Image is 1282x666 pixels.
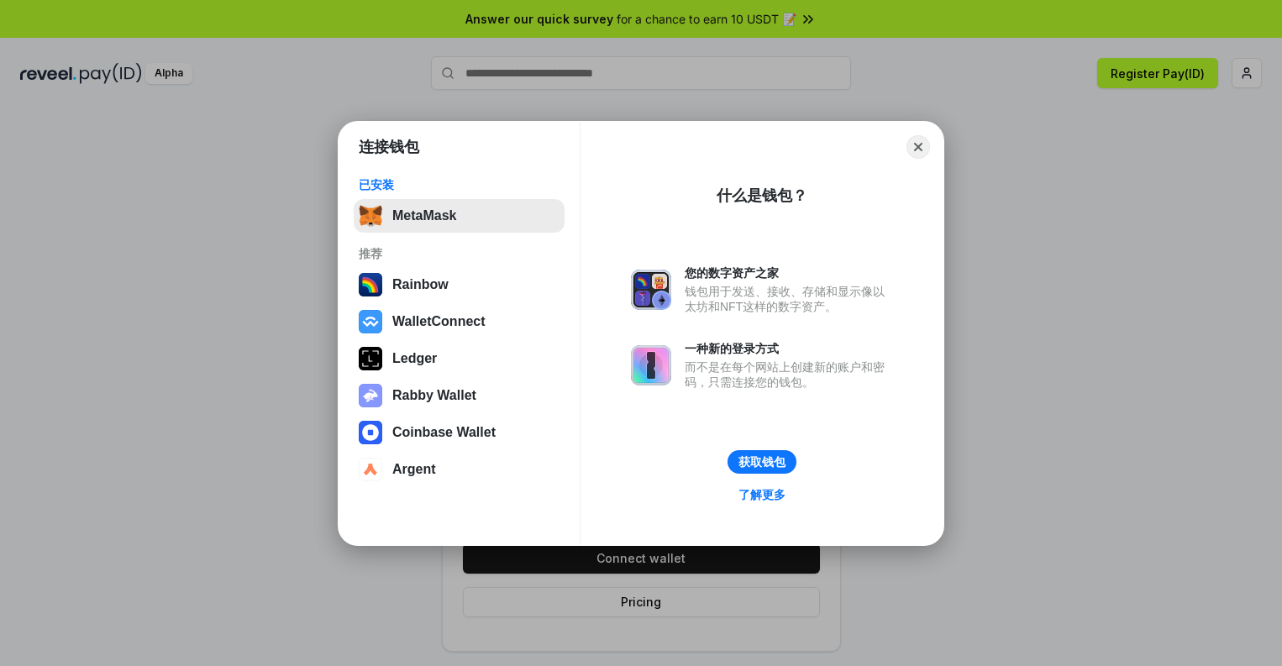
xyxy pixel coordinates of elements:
div: Ledger [392,351,437,366]
div: WalletConnect [392,314,486,329]
img: svg+xml,%3Csvg%20width%3D%2228%22%20height%3D%2228%22%20viewBox%3D%220%200%2028%2028%22%20fill%3D... [359,458,382,481]
div: 获取钱包 [738,454,785,469]
img: svg+xml,%3Csvg%20xmlns%3D%22http%3A%2F%2Fwww.w3.org%2F2000%2Fsvg%22%20fill%3D%22none%22%20viewBox... [631,345,671,385]
img: svg+xml,%3Csvg%20fill%3D%22none%22%20height%3D%2233%22%20viewBox%3D%220%200%2035%2033%22%20width%... [359,204,382,228]
div: 什么是钱包？ [717,186,807,206]
button: Rabby Wallet [354,379,565,412]
div: 已安装 [359,177,560,192]
button: WalletConnect [354,305,565,338]
div: Coinbase Wallet [392,425,496,440]
button: MetaMask [354,199,565,233]
button: Argent [354,453,565,486]
div: 而不是在每个网站上创建新的账户和密码，只需连接您的钱包。 [685,359,893,390]
h1: 连接钱包 [359,137,419,157]
div: 钱包用于发送、接收、存储和显示像以太坊和NFT这样的数字资产。 [685,284,893,314]
img: svg+xml,%3Csvg%20width%3D%22120%22%20height%3D%22120%22%20viewBox%3D%220%200%20120%20120%22%20fil... [359,273,382,296]
div: Rainbow [392,277,449,292]
div: 了解更多 [738,487,785,502]
img: svg+xml,%3Csvg%20width%3D%2228%22%20height%3D%2228%22%20viewBox%3D%220%200%2028%2028%22%20fill%3D... [359,421,382,444]
img: svg+xml,%3Csvg%20xmlns%3D%22http%3A%2F%2Fwww.w3.org%2F2000%2Fsvg%22%20fill%3D%22none%22%20viewBox... [631,270,671,310]
a: 了解更多 [728,484,796,506]
img: svg+xml,%3Csvg%20xmlns%3D%22http%3A%2F%2Fwww.w3.org%2F2000%2Fsvg%22%20fill%3D%22none%22%20viewBox... [359,384,382,407]
button: Coinbase Wallet [354,416,565,449]
div: Argent [392,462,436,477]
button: Ledger [354,342,565,375]
img: svg+xml,%3Csvg%20width%3D%2228%22%20height%3D%2228%22%20viewBox%3D%220%200%2028%2028%22%20fill%3D... [359,310,382,333]
div: 一种新的登录方式 [685,341,893,356]
div: MetaMask [392,208,456,223]
div: Rabby Wallet [392,388,476,403]
div: 推荐 [359,246,560,261]
button: Rainbow [354,268,565,302]
button: Close [906,135,930,159]
div: 您的数字资产之家 [685,265,893,281]
button: 获取钱包 [728,450,796,474]
img: svg+xml,%3Csvg%20xmlns%3D%22http%3A%2F%2Fwww.w3.org%2F2000%2Fsvg%22%20width%3D%2228%22%20height%3... [359,347,382,370]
